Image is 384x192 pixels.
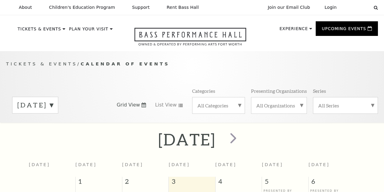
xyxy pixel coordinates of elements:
span: [DATE] [262,162,283,167]
span: 4 [216,177,262,189]
p: Series [313,88,326,94]
span: 3 [169,177,215,189]
span: [DATE] [215,162,236,167]
span: List View [155,102,177,108]
h2: [DATE] [158,130,216,149]
p: Categories [192,88,215,94]
label: All Series [318,102,373,109]
span: [DATE] [76,162,97,167]
span: [DATE] [308,162,330,167]
p: Support [132,5,150,10]
button: next [221,128,243,150]
p: / [6,60,378,68]
p: Rent Bass Hall [167,5,199,10]
th: [DATE] [29,159,76,176]
label: All Categories [197,102,240,109]
p: About [19,5,32,10]
span: [DATE] [169,162,190,167]
span: Calendar of Events [81,61,170,66]
p: Tickets & Events [18,27,61,34]
label: All Organizations [256,102,302,109]
span: Tickets & Events [6,61,77,66]
select: Select: [346,5,368,10]
p: Plan Your Visit [69,27,108,34]
span: 6 [309,177,355,189]
span: [DATE] [122,162,143,167]
span: 2 [122,177,169,189]
span: 5 [262,177,308,189]
span: 1 [76,177,122,189]
label: [DATE] [17,100,53,110]
span: Grid View [117,102,140,108]
p: Children's Education Program [49,5,115,10]
p: Presenting Organizations [251,88,307,94]
p: Experience [280,27,308,34]
p: Upcoming Events [322,27,366,34]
